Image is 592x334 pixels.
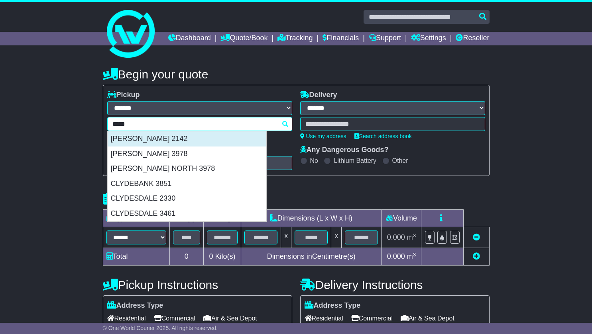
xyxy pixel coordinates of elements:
sup: 3 [413,252,416,258]
typeahead: Please provide city [107,117,292,131]
label: Lithium Battery [334,157,376,164]
td: Dimensions in Centimetre(s) [241,248,382,266]
span: Residential [107,312,146,324]
h4: Package details | [103,192,203,205]
label: Address Type [107,301,163,310]
div: [PERSON_NAME] 2142 [108,131,266,146]
span: 0.000 [387,233,405,241]
h4: Pickup Instructions [103,278,292,291]
label: Pickup [107,91,140,100]
div: [PERSON_NAME] NORTH 3978 [108,161,266,176]
td: x [281,227,291,248]
label: No [310,157,318,164]
td: Volume [382,210,421,227]
a: Support [369,32,401,45]
label: Any Dangerous Goods? [300,146,389,154]
span: 0.000 [387,252,405,260]
a: Settings [411,32,446,45]
h4: Delivery Instructions [300,278,490,291]
td: Kilo(s) [204,248,241,266]
div: [PERSON_NAME] 3978 [108,146,266,162]
div: CLYDESDALE 3461 [108,206,266,221]
a: Quote/Book [220,32,267,45]
td: 0 [169,248,204,266]
span: Air & Sea Depot [203,312,257,324]
span: Residential [305,312,343,324]
label: Other [392,157,408,164]
span: 0 [209,252,213,260]
span: m [407,233,416,241]
span: Commercial [351,312,393,324]
div: CLYDESDALE 2330 [108,191,266,206]
a: Search address book [354,133,412,139]
sup: 3 [413,232,416,238]
a: Reseller [456,32,489,45]
span: Commercial [154,312,195,324]
h4: Begin your quote [103,68,490,81]
a: Add new item [473,252,480,260]
label: Delivery [300,91,337,100]
td: x [331,227,342,248]
a: Tracking [277,32,313,45]
a: Remove this item [473,233,480,241]
span: © One World Courier 2025. All rights reserved. [103,325,218,331]
a: Financials [323,32,359,45]
a: Dashboard [168,32,211,45]
span: Air & Sea Depot [401,312,454,324]
div: CLYDEBANK 3851 [108,176,266,191]
label: Address Type [305,301,361,310]
span: m [407,252,416,260]
td: Type [103,210,169,227]
td: Total [103,248,169,266]
a: Use my address [300,133,346,139]
td: Dimensions (L x W x H) [241,210,382,227]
